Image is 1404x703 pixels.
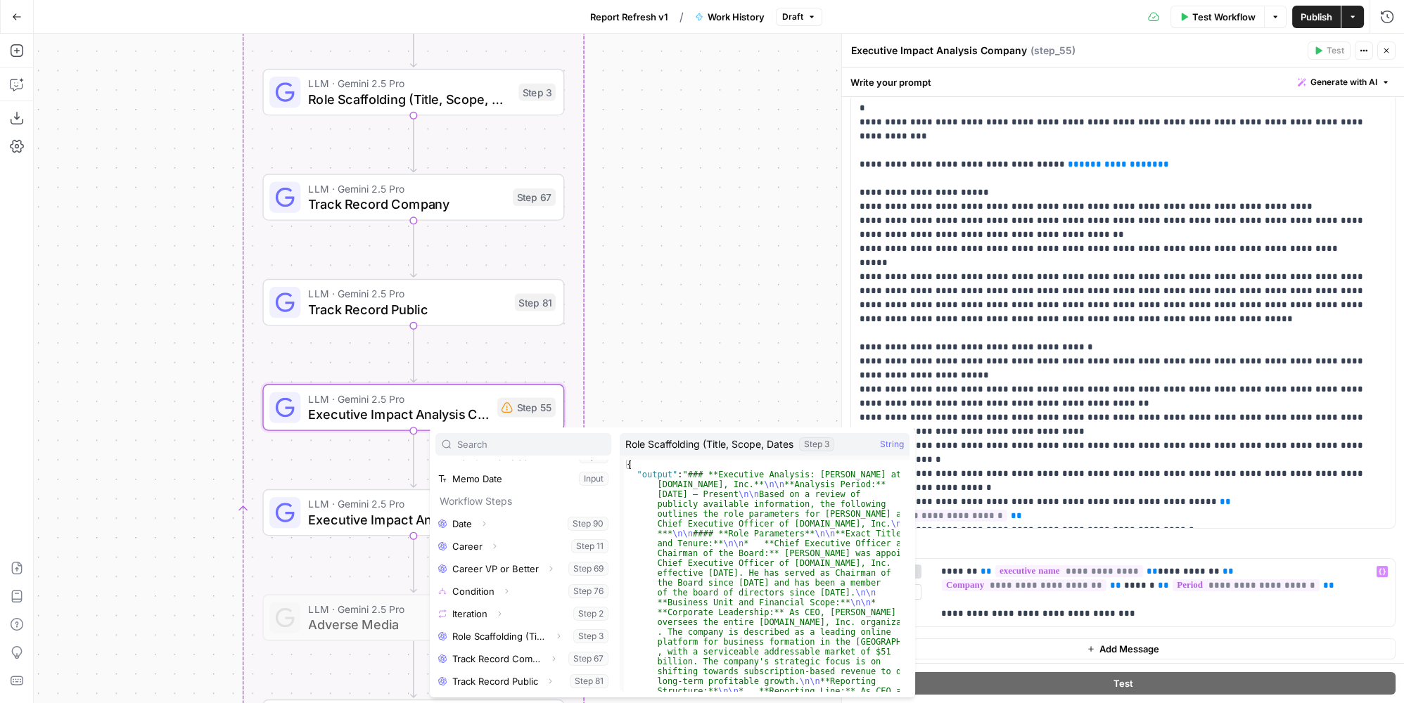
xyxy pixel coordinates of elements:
span: Add Message [1099,642,1159,656]
span: LLM · Gemini 2.5 Pro [308,76,511,91]
span: LLM · Gemini 2.5 Pro [308,285,506,301]
span: / [679,8,684,25]
button: Generate with AI [1292,73,1396,91]
div: Step 3 [799,437,834,451]
p: Workflow Steps [435,490,611,512]
span: Test [1113,676,1132,690]
g: Edge from step_82 to step_84 [411,535,416,593]
button: Select variable Date [435,512,611,535]
g: Edge from step_55 to step_82 [411,430,416,487]
g: Edge from step_3 to step_67 [411,115,416,172]
textarea: Executive Impact Analysis Company [851,44,1027,58]
span: Executive Impact Analysis Public [308,510,505,529]
div: Write your prompt [842,67,1404,96]
span: String [880,437,904,451]
span: Adverse Media [308,614,504,634]
button: Select variable Memo Date [435,467,611,490]
button: Select variable Iteration [435,602,611,625]
div: LLM · Gemini 2.5 ProRole Scaffolding (Title, Scope, DatesStep 3 [262,69,564,115]
span: Test Workflow [1192,10,1256,24]
button: Select variable Condition [435,580,611,602]
span: LLM · Gemini 2.5 Pro [308,181,505,196]
span: ( step_55 ) [1030,44,1076,58]
span: Role Scaffolding (Title, Scope, Dates [308,89,511,109]
button: Test [1308,41,1351,60]
button: Add Message [850,638,1396,659]
span: Executive Impact Analysis Company [308,404,489,424]
g: Edge from step_84 to step_71 [411,640,416,697]
span: Publish [1301,10,1332,24]
div: LLM · Gemini 2.5 ProAdverse MediaStep 84 [262,594,564,640]
span: Draft [782,11,803,23]
button: Select variable Career [435,535,611,557]
button: Publish [1292,6,1341,28]
span: Track Record Company [308,194,505,214]
div: Step 81 [515,294,556,311]
g: Edge from step_81 to step_55 [411,325,416,382]
g: Edge from step_67 to step_81 [411,219,416,277]
span: LLM · Gemini 2.5 Pro [308,391,489,406]
button: Test [850,672,1396,695]
div: LLM · Gemini 2.5 ProExecutive Impact Analysis PublicStep 82 [262,489,564,536]
div: LLM · Gemini 2.5 ProTrack Record PublicStep 81 [262,279,564,325]
span: LLM · Gemini 2.5 Pro [308,601,504,617]
div: userDelete [851,559,921,626]
button: Report Refresh v1 [582,6,677,28]
div: Step 67 [513,188,556,206]
div: Step 55 [497,398,556,418]
div: LLM · Gemini 2.5 ProTrack Record CompanyStep 67 [262,174,564,220]
div: Step 3 [518,84,556,101]
button: Test Workflow [1170,6,1264,28]
button: Select variable Track Record Public [435,670,611,692]
label: Chat [850,540,1396,554]
button: Delete [874,584,921,600]
button: Select variable Role Scaffolding (Title, Scope, Dates [435,625,611,647]
button: user [874,565,921,579]
span: Track Record Public [308,299,506,319]
input: Search [457,437,605,451]
button: Work History [687,6,773,28]
span: Role Scaffolding (Title, Scope, Dates [625,437,793,451]
button: Draft [776,8,822,26]
span: LLM · Gemini 2.5 Pro [308,496,505,511]
span: Report Refresh v1 [590,10,668,24]
g: Edge from step_2 to step_3 [411,9,416,67]
button: Select variable Track Record Company [435,647,611,670]
div: LLM · Gemini 2.5 ProExecutive Impact Analysis CompanyStep 55 [262,384,564,430]
span: Work History [708,10,765,24]
span: Generate with AI [1310,76,1377,89]
button: Select variable Career VP or Better [435,557,611,580]
span: Test [1327,44,1344,57]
